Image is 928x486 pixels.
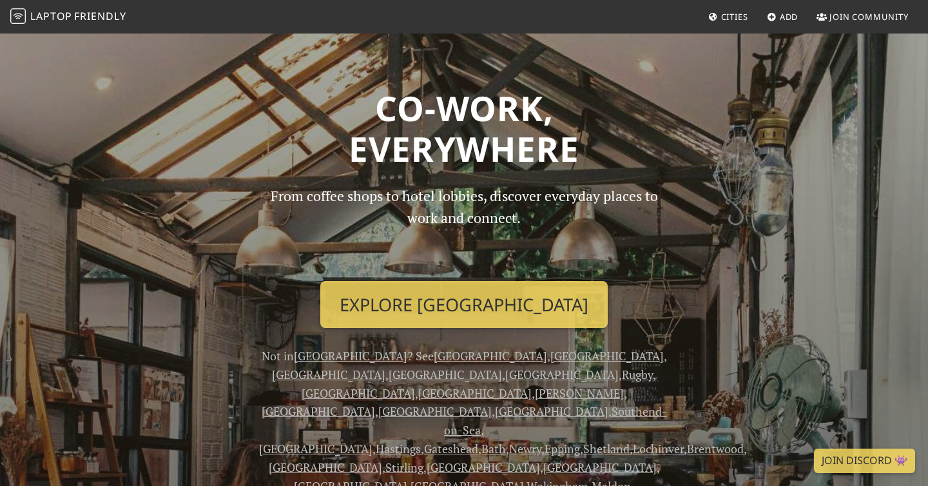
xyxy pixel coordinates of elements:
a: Shetland [583,441,630,456]
a: [PERSON_NAME] [535,385,624,401]
span: Cities [721,11,748,23]
a: Epping [545,441,580,456]
span: Add [780,11,798,23]
a: Stirling [385,460,423,475]
a: [GEOGRAPHIC_DATA] [378,403,492,419]
a: LaptopFriendly LaptopFriendly [10,6,126,28]
a: Brentwood [687,441,744,456]
a: Hastings [376,441,421,456]
a: Join Community [811,5,914,28]
a: [GEOGRAPHIC_DATA] [418,385,532,401]
a: Join Discord 👾 [814,449,915,473]
a: Add [762,5,804,28]
a: [GEOGRAPHIC_DATA] [434,348,547,364]
a: Lochinver [633,441,684,456]
img: LaptopFriendly [10,8,26,24]
a: [GEOGRAPHIC_DATA] [550,348,664,364]
a: [GEOGRAPHIC_DATA] [427,460,540,475]
a: [GEOGRAPHIC_DATA] [294,348,407,364]
a: [GEOGRAPHIC_DATA] [495,403,608,419]
a: [GEOGRAPHIC_DATA] [543,460,657,475]
a: Explore [GEOGRAPHIC_DATA] [320,281,608,329]
a: Cities [703,5,753,28]
a: Gateshead [424,441,478,456]
a: [GEOGRAPHIC_DATA] [259,441,372,456]
a: Rugby [622,367,653,382]
a: [GEOGRAPHIC_DATA] [272,367,385,382]
span: Laptop [30,9,72,23]
h1: Co-work, Everywhere [46,88,882,170]
a: [GEOGRAPHIC_DATA] [302,385,415,401]
a: [GEOGRAPHIC_DATA] [505,367,619,382]
p: From coffee shops to hotel lobbies, discover everyday places to work and connect. [259,185,669,271]
a: [GEOGRAPHIC_DATA] [262,403,375,419]
a: [GEOGRAPHIC_DATA] [389,367,502,382]
span: Friendly [74,9,126,23]
span: Join Community [829,11,909,23]
a: [GEOGRAPHIC_DATA] [269,460,382,475]
a: Bath [481,441,506,456]
a: Newry [509,441,541,456]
